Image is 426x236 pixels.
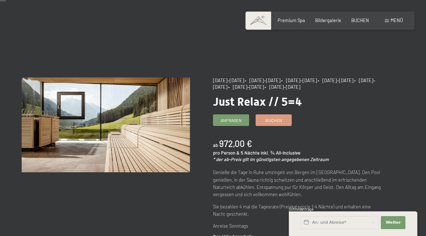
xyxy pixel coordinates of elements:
[213,222,381,229] p: Anreise Sonntags
[213,77,244,83] span: [DATE]–[DATE]
[213,77,375,90] span: • [DATE]–[DATE]
[241,150,260,156] span: 5 Nächte
[278,17,305,23] a: Premium Spa
[213,115,249,126] a: Anfragen
[245,77,281,83] span: • [DATE]–[DATE]
[256,115,291,126] a: Buchen
[22,77,190,172] img: Just Relax // 5=4
[213,156,329,162] em: * der ab-Preis gilt im günstigsten angegebenen Zeitraum
[228,84,264,90] span: • [DATE]–[DATE]
[265,117,282,123] span: Buchen
[213,142,218,148] span: ab
[289,207,314,211] span: Schnellanfrage
[391,17,403,23] span: Menü
[221,117,242,123] span: Anfragen
[381,216,405,229] button: Weiter
[315,17,341,23] a: Bildergalerie
[261,150,300,156] span: inkl. ¾ All-Inclusive
[219,138,252,149] b: 972,00 €
[386,220,401,226] span: Weiter
[213,150,240,156] span: pro Person &
[281,77,317,83] span: • [DATE]–[DATE]
[318,77,353,83] span: • [DATE]–[DATE]
[351,17,369,23] a: BUCHEN
[213,95,302,109] span: Just Relax // 5=4
[213,203,381,218] p: Sie bezahlen 4 mal die Tagesrate (Preiskategorie 1-4 Nächte) und erhalten eine Nacht geschenkt.
[213,169,381,198] p: Genieße die Tage in Ruhe umzingelt von Bergen im [GEOGRAPHIC_DATA]. Den Pool genießen, in der Sau...
[265,84,300,90] span: • [DATE]–[DATE]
